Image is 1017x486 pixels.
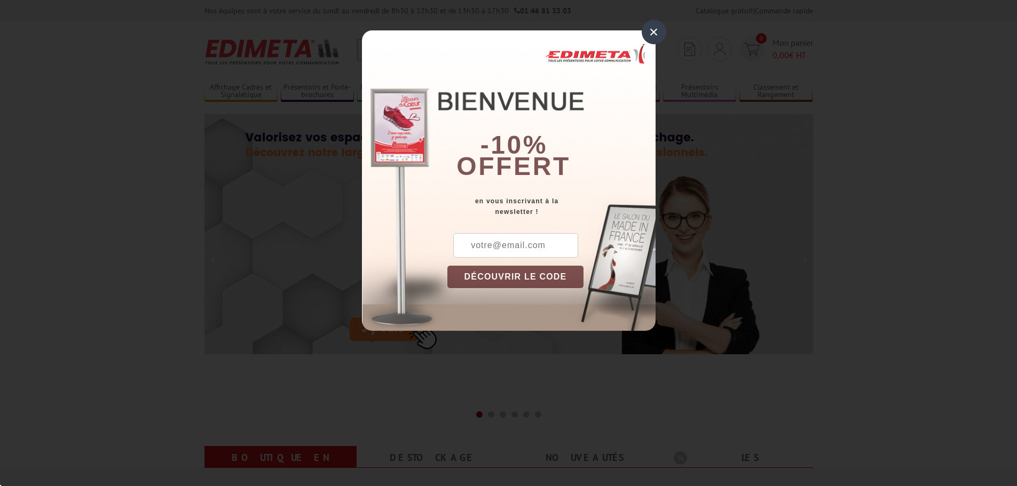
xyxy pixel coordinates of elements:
[456,152,571,180] font: offert
[480,131,548,159] b: -10%
[642,20,666,44] div: ×
[447,196,656,217] div: en vous inscrivant à la newsletter !
[453,233,578,258] input: votre@email.com
[447,266,584,288] button: DÉCOUVRIR LE CODE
